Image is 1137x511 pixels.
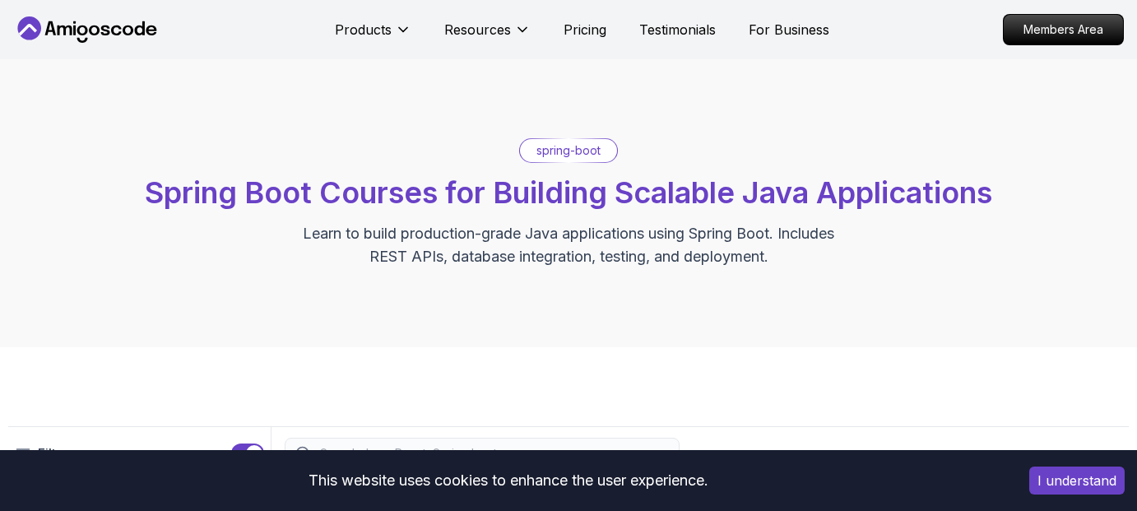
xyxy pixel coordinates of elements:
p: spring-boot [536,142,601,159]
p: Members Area [1004,15,1123,44]
a: Members Area [1003,14,1124,45]
button: Resources [444,20,531,53]
button: Accept cookies [1029,467,1125,495]
div: This website uses cookies to enhance the user experience. [12,462,1005,499]
p: Filters [38,444,76,463]
a: Testimonials [639,20,716,39]
a: For Business [749,20,829,39]
button: Products [335,20,411,53]
iframe: chat widget [1035,408,1137,486]
span: Spring Boot Courses for Building Scalable Java Applications [145,174,992,211]
input: Search Java, React, Spring boot ... [317,445,669,462]
p: Resources [444,20,511,39]
p: Learn to build production-grade Java applications using Spring Boot. Includes REST APIs, database... [292,222,845,268]
p: Products [335,20,392,39]
a: Pricing [564,20,606,39]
